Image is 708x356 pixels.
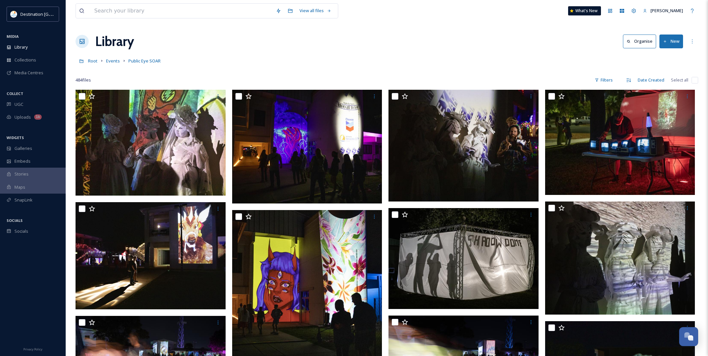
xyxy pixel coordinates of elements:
[671,77,688,83] span: Select all
[651,8,683,13] span: [PERSON_NAME]
[7,218,23,223] span: SOCIALS
[7,34,19,39] span: MEDIA
[7,91,23,96] span: COLLECT
[14,101,23,107] span: UGC
[388,208,539,309] img: public eye soar 2024_013.jpg
[568,6,601,15] a: What's New
[14,171,29,177] span: Stories
[296,4,335,17] a: View all files
[91,4,273,18] input: Search your library
[388,90,539,202] img: public eye soar 2024_09.jpg
[14,158,31,164] span: Embeds
[106,57,120,65] a: Events
[623,35,656,48] button: Organise
[20,11,86,17] span: Destination [GEOGRAPHIC_DATA]
[14,228,28,234] span: Socials
[11,11,17,17] img: download.png
[14,57,36,63] span: Collections
[106,58,120,64] span: Events
[545,202,695,315] img: public eye soar 2024_07.jpg
[14,114,31,120] span: Uploads
[76,202,226,309] img: public eye soar 2024_015.jpg
[23,347,42,351] span: Privacy Policy
[76,77,91,83] span: 484 file s
[7,135,24,140] span: WIDGETS
[659,35,683,48] button: New
[128,58,161,64] span: Public Eye SOAR
[76,90,226,196] img: public eye soar 2024_010.jpg
[634,74,668,86] div: Date Created
[14,44,28,50] span: Library
[679,327,698,346] button: Open Chat
[14,145,32,152] span: Galleries
[34,114,42,120] div: 1k
[545,90,695,195] img: public eye soar 2024_01.jpg
[14,70,43,76] span: Media Centres
[232,90,382,203] img: public eye soar 2024_023.jpg
[23,345,42,353] a: Privacy Policy
[14,184,25,190] span: Maps
[88,57,98,65] a: Root
[95,32,134,51] a: Library
[640,4,686,17] a: [PERSON_NAME]
[14,197,33,203] span: SnapLink
[128,57,161,65] a: Public Eye SOAR
[88,58,98,64] span: Root
[591,74,616,86] div: Filters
